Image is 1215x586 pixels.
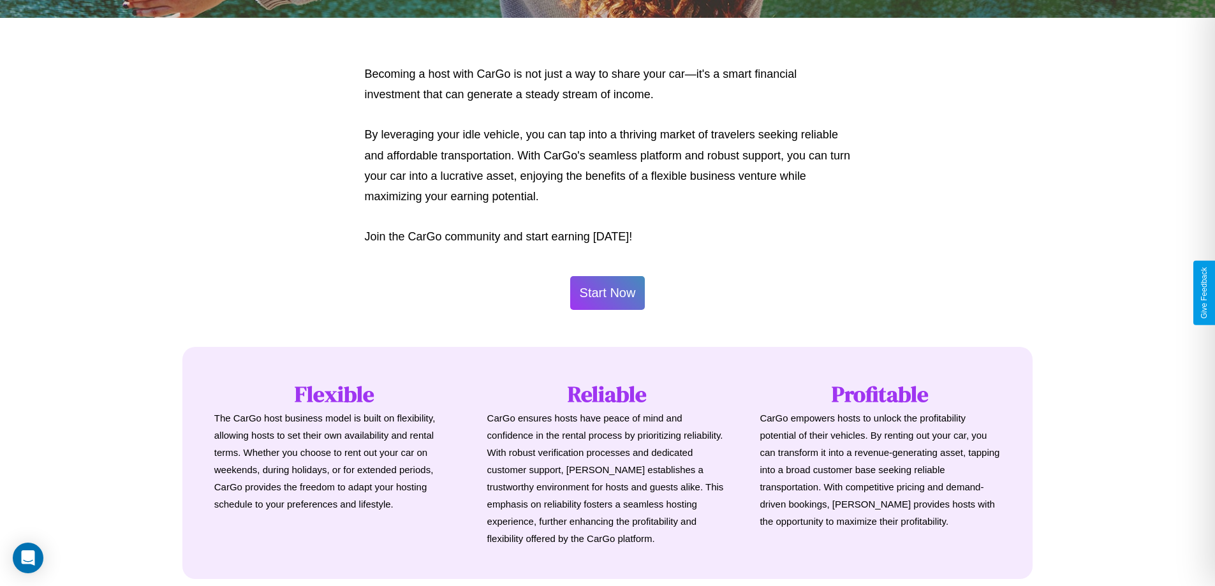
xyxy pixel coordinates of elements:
p: CarGo empowers hosts to unlock the profitability potential of their vehicles. By renting out your... [760,409,1001,530]
h1: Flexible [214,379,455,409]
p: CarGo ensures hosts have peace of mind and confidence in the rental process by prioritizing relia... [487,409,728,547]
div: Open Intercom Messenger [13,543,43,573]
p: By leveraging your idle vehicle, you can tap into a thriving market of travelers seeking reliable... [365,124,851,207]
button: Start Now [570,276,645,310]
div: Give Feedback [1200,267,1209,319]
h1: Reliable [487,379,728,409]
p: The CarGo host business model is built on flexibility, allowing hosts to set their own availabili... [214,409,455,513]
p: Join the CarGo community and start earning [DATE]! [365,226,851,247]
h1: Profitable [760,379,1001,409]
p: Becoming a host with CarGo is not just a way to share your car—it's a smart financial investment ... [365,64,851,105]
